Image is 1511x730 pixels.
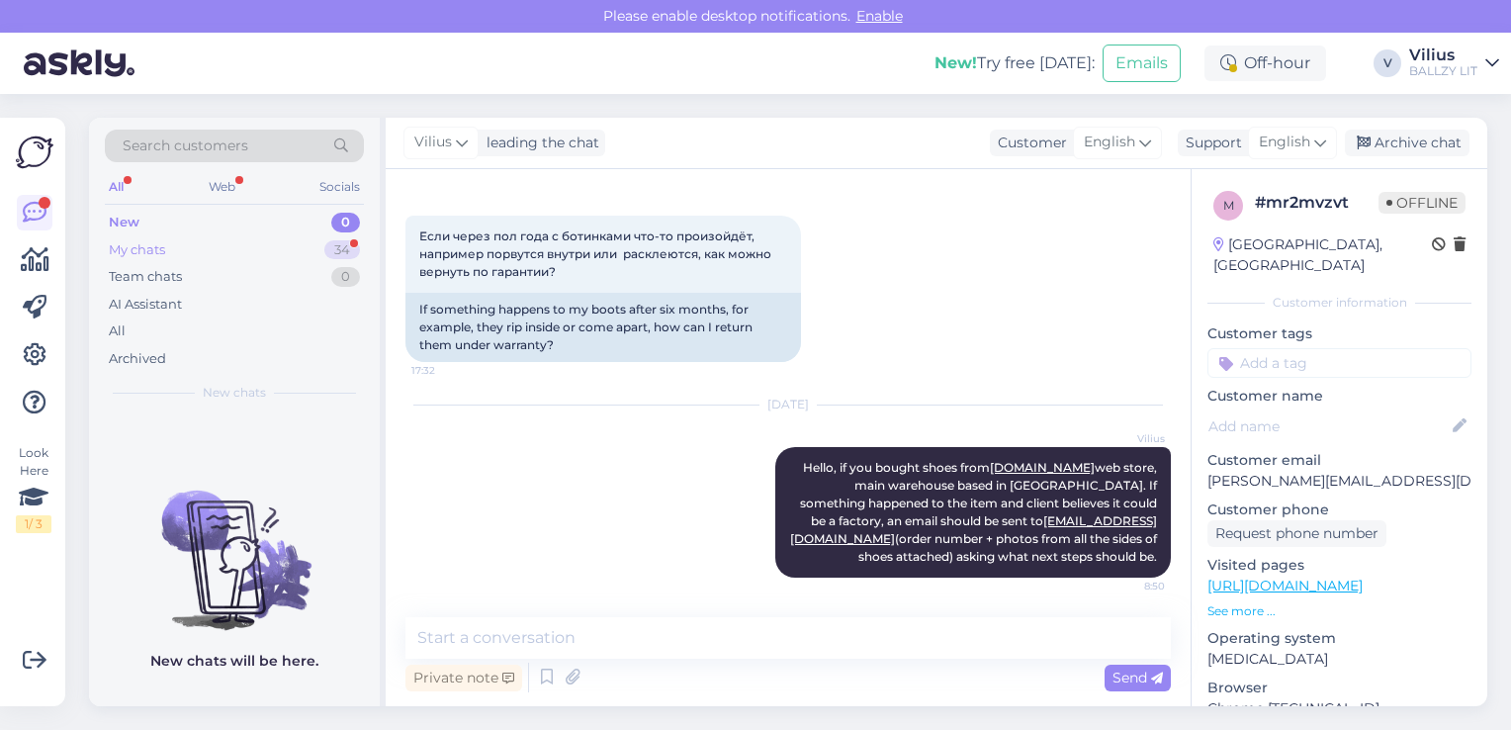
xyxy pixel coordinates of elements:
p: Browser [1207,678,1471,698]
p: [MEDICAL_DATA] [1207,649,1471,670]
input: Add a tag [1207,348,1471,378]
div: Private note [405,665,522,691]
div: 0 [331,213,360,232]
span: Enable [850,7,909,25]
span: Offline [1378,192,1466,214]
span: Search customers [123,136,248,156]
div: # mr2mvzvt [1255,191,1378,215]
div: Off-hour [1204,46,1326,81]
div: Look Here [16,444,51,533]
span: Send [1112,669,1163,686]
div: Customer information [1207,294,1471,312]
div: [DATE] [405,396,1171,413]
div: Try free [DATE]: [934,51,1095,75]
span: Vilius [414,132,452,153]
div: All [105,174,128,200]
div: 0 [331,267,360,287]
span: English [1259,132,1310,153]
span: 8:50 [1091,579,1165,593]
p: Customer tags [1207,323,1471,344]
p: Customer email [1207,450,1471,471]
div: All [109,321,126,341]
div: My chats [109,240,165,260]
span: New chats [203,384,266,402]
div: [GEOGRAPHIC_DATA], [GEOGRAPHIC_DATA] [1213,234,1432,276]
div: BALLZY LIT [1409,63,1477,79]
div: Customer [990,133,1067,153]
div: leading the chat [479,133,599,153]
div: Socials [315,174,364,200]
a: ViliusBALLZY LIT [1409,47,1499,79]
p: Customer phone [1207,500,1471,520]
span: 17:32 [411,363,486,378]
img: Askly Logo [16,134,53,171]
img: No chats [89,455,380,633]
p: Chrome [TECHNICAL_ID] [1207,698,1471,719]
span: Hello, if you bought shoes from web store, main warehouse based in [GEOGRAPHIC_DATA]. If somethin... [790,460,1160,564]
p: [PERSON_NAME][EMAIL_ADDRESS][DOMAIN_NAME] [1207,471,1471,492]
b: New! [934,53,977,72]
a: [URL][DOMAIN_NAME] [1207,577,1363,594]
div: Archived [109,349,166,369]
span: Vilius [1091,431,1165,446]
div: If something happens to my boots after six months, for example, they rip inside or come apart, ho... [405,293,801,362]
span: English [1084,132,1135,153]
div: New [109,213,139,232]
div: 34 [324,240,360,260]
div: Web [205,174,239,200]
input: Add name [1208,415,1449,437]
p: New chats will be here. [150,651,318,672]
div: Support [1178,133,1242,153]
span: m [1223,198,1234,213]
div: Team chats [109,267,182,287]
div: V [1374,49,1401,77]
p: Customer name [1207,386,1471,407]
div: 1 / 3 [16,515,51,533]
div: Vilius [1409,47,1477,63]
p: See more ... [1207,602,1471,620]
span: Если через пол года с ботинками что-то произойдёт, например порвутся внутри или расклеются, как м... [419,228,774,279]
button: Emails [1103,45,1181,82]
p: Visited pages [1207,555,1471,576]
p: Operating system [1207,628,1471,649]
div: AI Assistant [109,295,182,315]
a: [DOMAIN_NAME] [990,460,1095,475]
div: Archive chat [1345,130,1469,156]
div: Request phone number [1207,520,1386,547]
